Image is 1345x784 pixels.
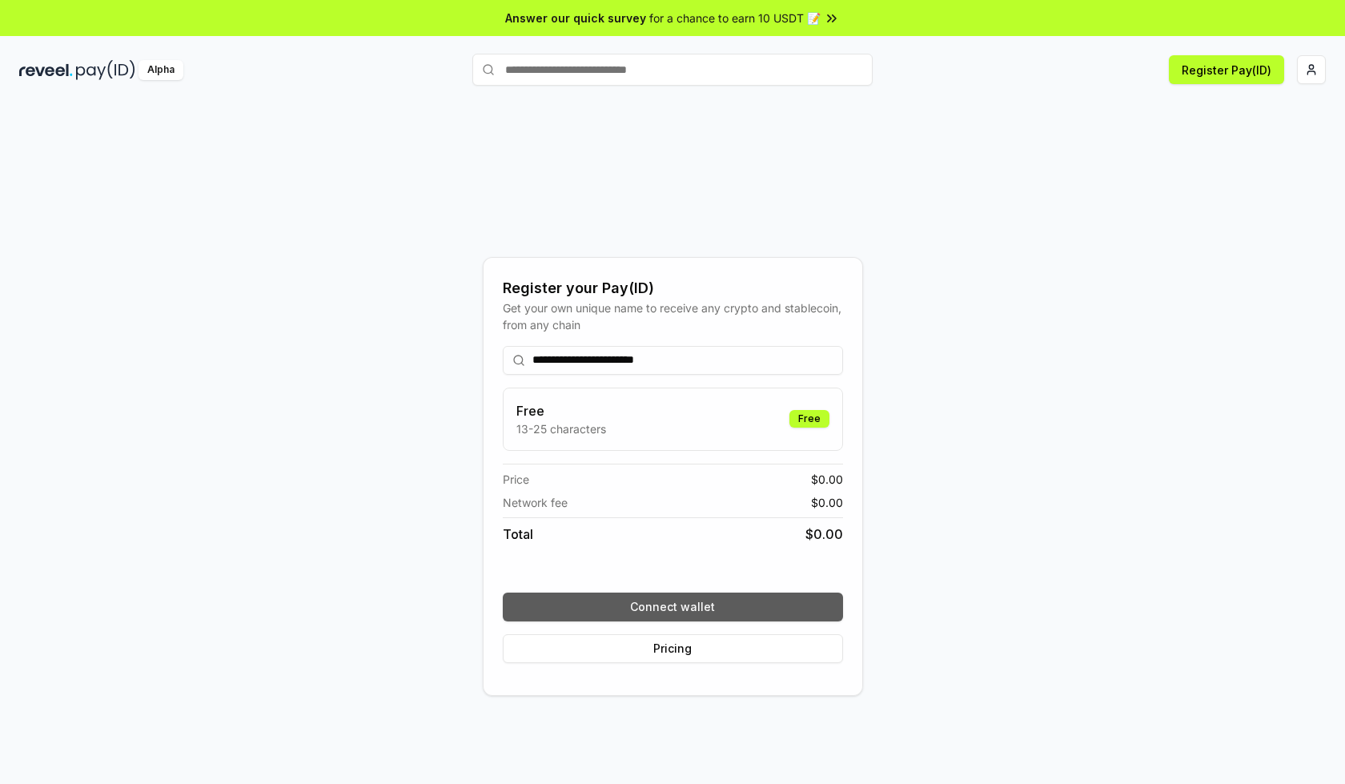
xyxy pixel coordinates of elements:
span: Total [503,525,533,544]
img: pay_id [76,60,135,80]
span: Price [503,471,529,488]
h3: Free [516,401,606,420]
div: Get your own unique name to receive any crypto and stablecoin, from any chain [503,300,843,333]
span: Network fee [503,494,568,511]
button: Connect wallet [503,593,843,621]
span: $ 0.00 [811,494,843,511]
button: Register Pay(ID) [1169,55,1284,84]
span: for a chance to earn 10 USDT 📝 [649,10,821,26]
img: reveel_dark [19,60,73,80]
div: Register your Pay(ID) [503,277,843,300]
span: Answer our quick survey [505,10,646,26]
span: $ 0.00 [805,525,843,544]
p: 13-25 characters [516,420,606,437]
div: Alpha [139,60,183,80]
span: $ 0.00 [811,471,843,488]
div: Free [789,410,829,428]
button: Pricing [503,634,843,663]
